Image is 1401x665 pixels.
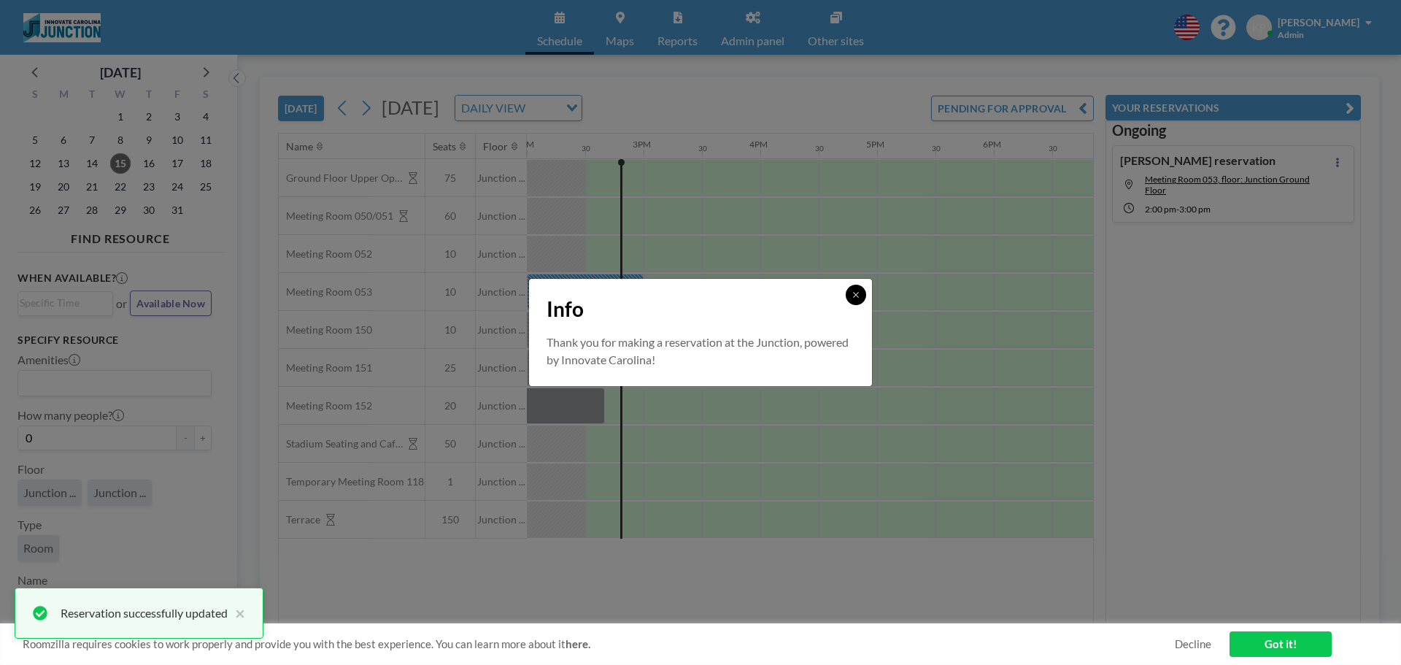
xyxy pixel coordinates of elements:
span: Info [547,296,584,322]
p: Thank you for making a reservation at the Junction, powered by Innovate Carolina! [547,334,854,369]
span: Roomzilla requires cookies to work properly and provide you with the best experience. You can lea... [23,637,1175,651]
a: Decline [1175,637,1211,651]
div: Reservation successfully updated [61,604,228,622]
button: close [228,604,245,622]
a: Got it! [1230,631,1332,657]
a: here. [566,637,590,650]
